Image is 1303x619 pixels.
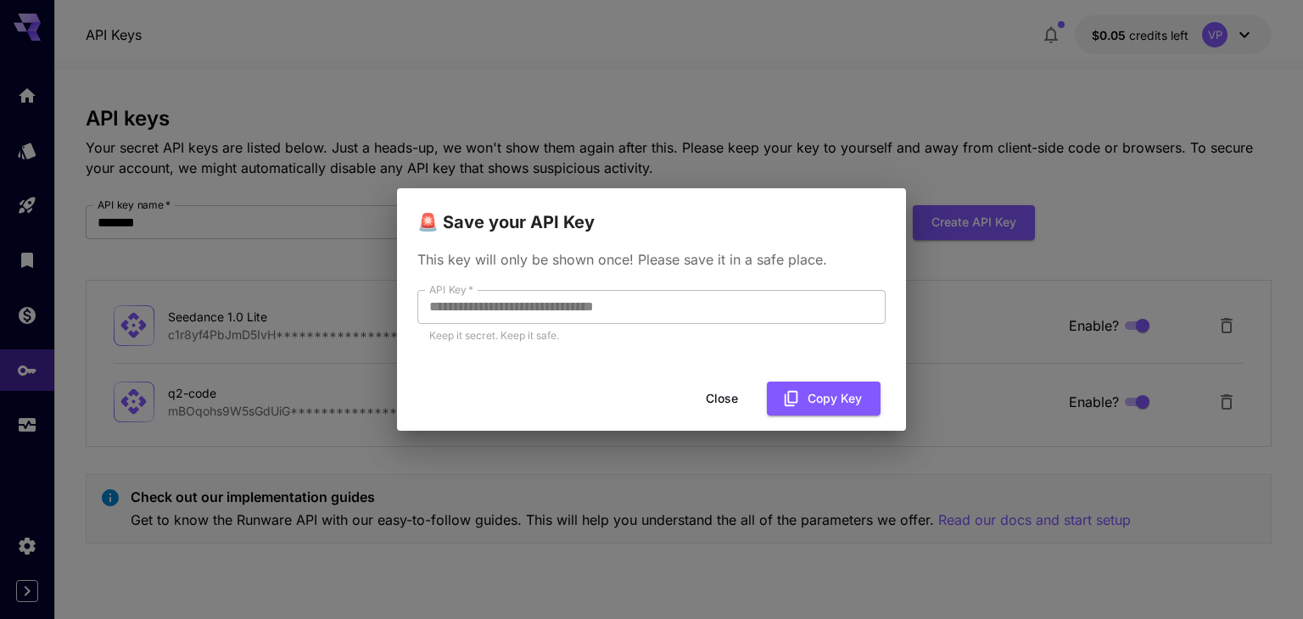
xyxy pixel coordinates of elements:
[417,249,886,270] p: This key will only be shown once! Please save it in a safe place.
[397,188,906,236] h2: 🚨 Save your API Key
[684,382,760,416] button: Close
[767,382,881,416] button: Copy Key
[429,327,874,344] p: Keep it secret. Keep it safe.
[429,282,473,297] label: API Key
